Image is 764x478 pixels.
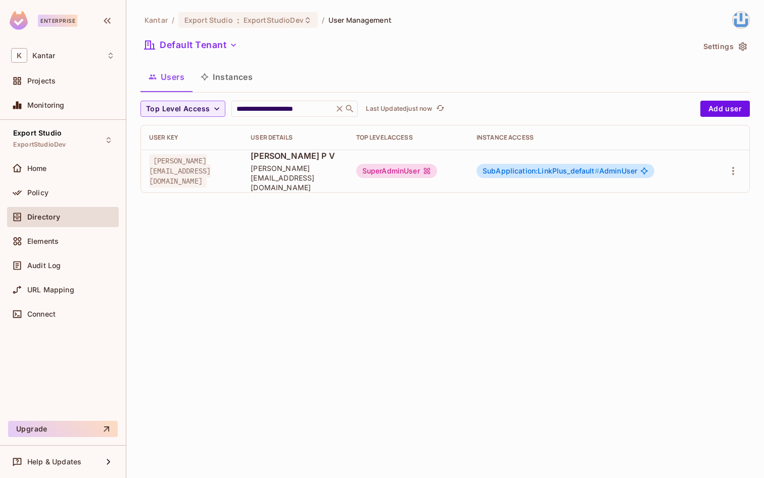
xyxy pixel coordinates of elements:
[236,16,240,24] span: :
[251,150,340,161] span: [PERSON_NAME] P V
[733,12,749,28] img: ramanesh.pv@kantar.com
[434,103,446,115] button: refresh
[27,189,49,197] span: Policy
[328,15,392,25] span: User Management
[244,15,304,25] span: ExportStudioDev
[149,154,211,188] span: [PERSON_NAME][EMAIL_ADDRESS][DOMAIN_NAME]
[184,15,233,25] span: Export Studio
[432,103,446,115] span: Click to refresh data
[483,166,599,175] span: SubApplication:LinkPlus_default
[27,262,61,270] span: Audit Log
[27,213,60,221] span: Directory
[193,64,261,90] button: Instances
[11,48,27,63] span: K
[366,105,432,113] p: Last Updated just now
[699,38,750,55] button: Settings
[13,129,62,137] span: Export Studio
[140,64,193,90] button: Users
[13,141,66,149] span: ExportStudioDev
[149,134,234,142] div: User Key
[8,421,118,437] button: Upgrade
[356,134,460,142] div: Top Level Access
[27,237,59,245] span: Elements
[38,15,77,27] div: Enterprise
[140,101,225,117] button: Top Level Access
[356,164,437,178] div: SuperAdminUser
[700,101,750,117] button: Add user
[595,166,599,175] span: #
[27,286,74,294] span: URL Mapping
[436,104,445,114] span: refresh
[27,77,56,85] span: Projects
[146,103,210,115] span: Top Level Access
[27,458,81,466] span: Help & Updates
[140,37,242,53] button: Default Tenant
[10,11,28,30] img: SReyMgAAAABJRU5ErkJggg==
[145,15,168,25] span: the active workspace
[172,15,174,25] li: /
[32,52,55,60] span: Workspace: Kantar
[322,15,324,25] li: /
[251,163,340,192] span: [PERSON_NAME][EMAIL_ADDRESS][DOMAIN_NAME]
[483,167,637,175] span: AdminUser
[27,101,65,109] span: Monitoring
[251,134,340,142] div: User Details
[27,310,56,318] span: Connect
[476,134,701,142] div: Instance Access
[27,164,47,172] span: Home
